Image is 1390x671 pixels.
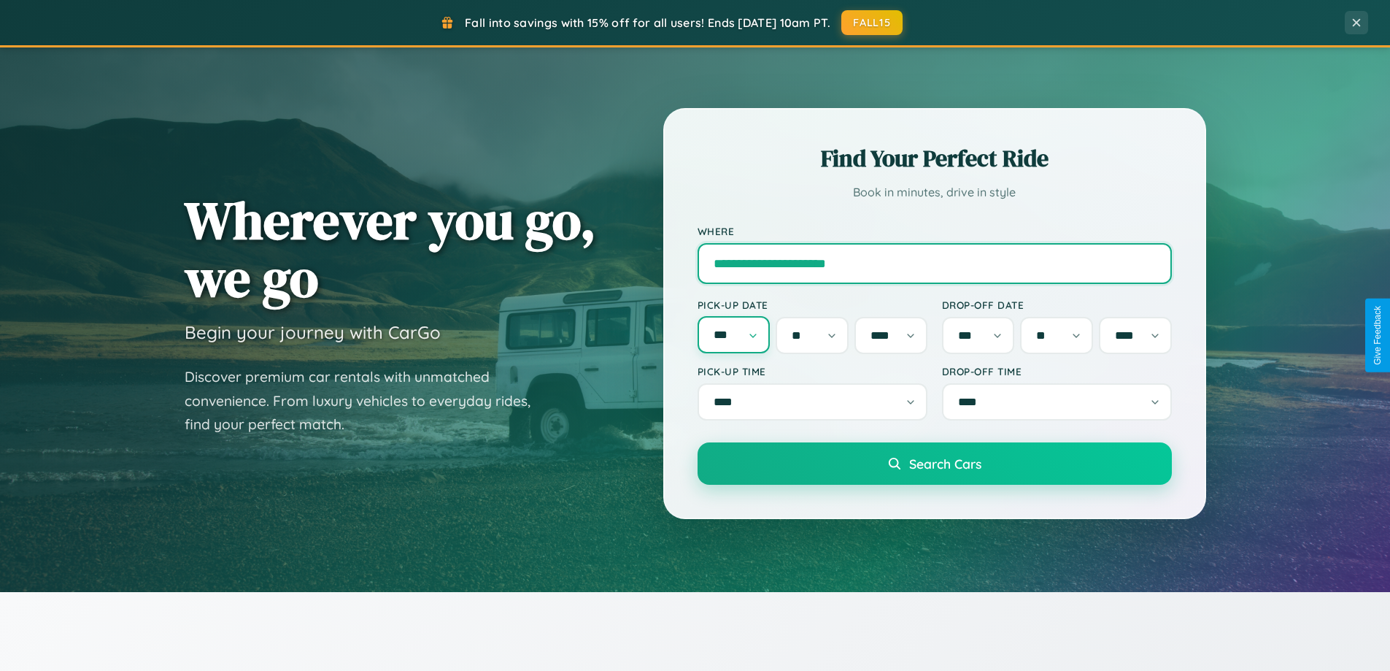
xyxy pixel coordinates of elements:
[698,442,1172,485] button: Search Cars
[185,191,596,307] h1: Wherever you go, we go
[698,365,927,377] label: Pick-up Time
[942,365,1172,377] label: Drop-off Time
[698,299,927,311] label: Pick-up Date
[698,225,1172,237] label: Where
[841,10,903,35] button: FALL15
[942,299,1172,311] label: Drop-off Date
[465,15,830,30] span: Fall into savings with 15% off for all users! Ends [DATE] 10am PT.
[909,456,981,472] span: Search Cars
[698,142,1172,175] h2: Find Your Perfect Ride
[185,321,441,343] h3: Begin your journey with CarGo
[185,365,549,437] p: Discover premium car rentals with unmatched convenience. From luxury vehicles to everyday rides, ...
[1372,306,1383,365] div: Give Feedback
[698,182,1172,203] p: Book in minutes, drive in style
